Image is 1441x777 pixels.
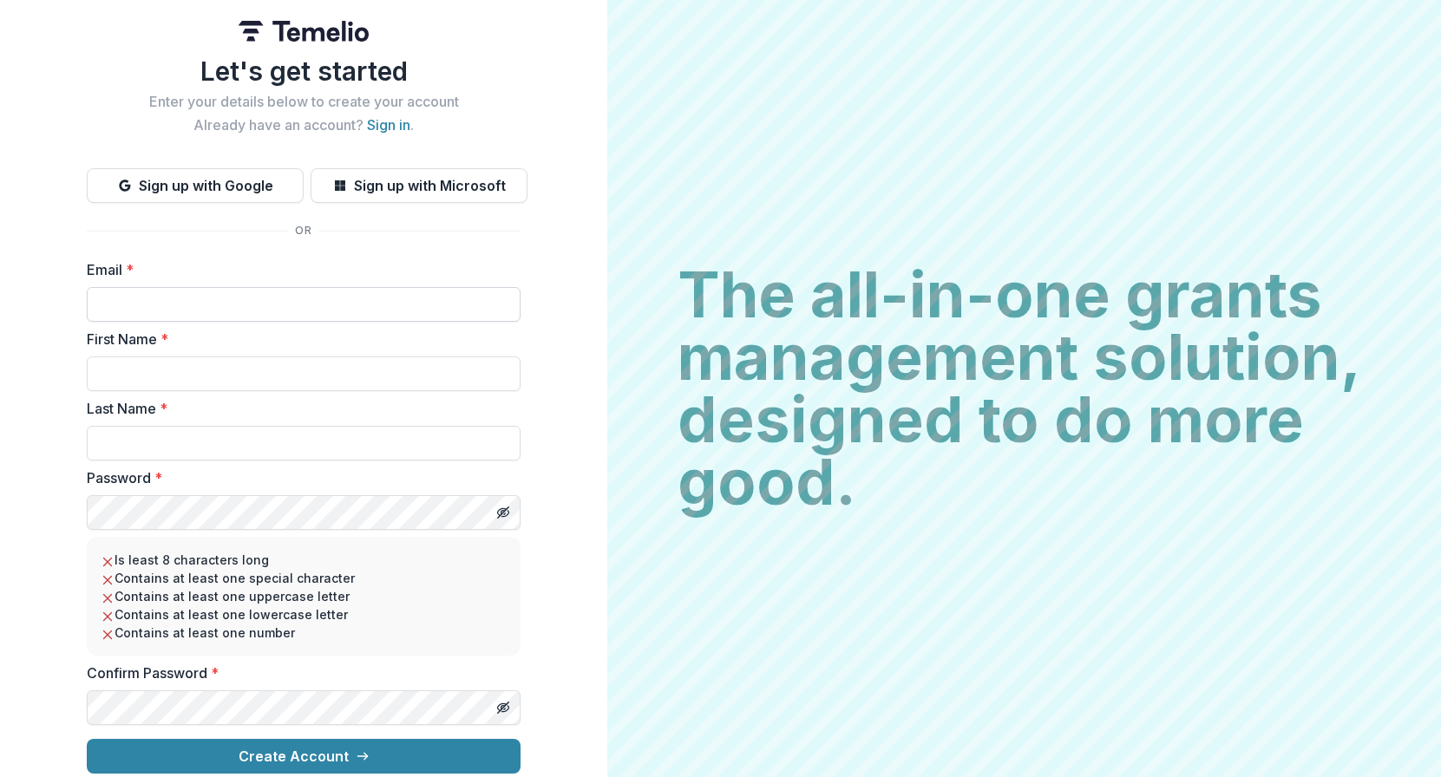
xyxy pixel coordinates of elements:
li: Contains at least one special character [101,569,507,587]
li: Contains at least one number [101,624,507,642]
label: First Name [87,329,510,349]
h2: Already have an account? . [87,117,521,134]
li: Contains at least one lowercase letter [101,605,507,624]
button: Toggle password visibility [489,694,517,721]
button: Toggle password visibility [489,499,517,526]
h2: Enter your details below to create your account [87,94,521,110]
li: Contains at least one uppercase letter [101,587,507,605]
button: Sign up with Google [87,168,304,203]
h1: Let's get started [87,55,521,87]
label: Email [87,259,510,280]
li: Is least 8 characters long [101,551,507,569]
label: Confirm Password [87,663,510,683]
label: Password [87,467,510,488]
button: Create Account [87,739,521,774]
a: Sign in [367,116,410,134]
button: Sign up with Microsoft [311,168,527,203]
img: Temelio [239,21,369,42]
label: Last Name [87,398,510,419]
